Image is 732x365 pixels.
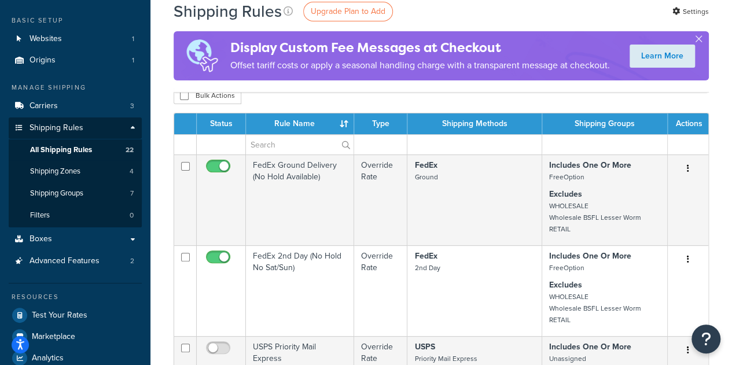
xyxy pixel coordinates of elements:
div: Resources [9,292,142,302]
strong: USPS [414,341,435,353]
th: Rule Name : activate to sort column ascending [246,113,354,134]
p: Offset tariff costs or apply a seasonal handling charge with a transparent message at checkout. [230,57,610,73]
div: Basic Setup [9,16,142,25]
span: Analytics [32,353,64,363]
a: Filters 0 [9,205,142,226]
input: Search [246,135,354,154]
span: Upgrade Plan to Add [311,5,385,17]
span: Marketplace [32,332,75,342]
a: Websites 1 [9,28,142,50]
strong: FedEx [414,250,437,262]
li: Origins [9,50,142,71]
td: FedEx 2nd Day (No Hold No Sat/Sun) [246,245,354,336]
a: Shipping Rules [9,117,142,139]
small: FreeOption [549,172,584,182]
span: 7 [130,189,134,198]
td: Override Rate [354,154,407,245]
a: Origins 1 [9,50,142,71]
span: Boxes [30,234,52,244]
th: Shipping Groups [542,113,668,134]
small: WHOLESALE Wholesale BSFL Lesser Worm RETAIL [549,292,641,325]
strong: Includes One Or More [549,341,631,353]
small: Priority Mail Express [414,353,477,364]
span: 3 [130,101,134,111]
small: Ground [414,172,437,182]
li: All Shipping Rules [9,139,142,161]
a: Shipping Groups 7 [9,183,142,204]
a: Shipping Zones 4 [9,161,142,182]
a: Learn More [630,45,695,68]
td: Override Rate [354,245,407,336]
li: Shipping Groups [9,183,142,204]
li: Advanced Features [9,250,142,272]
span: 4 [130,167,134,176]
strong: Excludes [549,279,582,291]
li: Carriers [9,95,142,117]
span: 22 [126,145,134,155]
li: Shipping Zones [9,161,142,182]
button: Bulk Actions [174,87,241,104]
span: Shipping Rules [30,123,83,133]
span: Advanced Features [30,256,100,266]
a: Marketplace [9,326,142,347]
small: Unassigned [549,353,586,364]
a: Test Your Rates [9,305,142,326]
small: WHOLESALE Wholesale BSFL Lesser Worm RETAIL [549,201,641,234]
strong: Includes One Or More [549,159,631,171]
span: Filters [30,211,50,220]
th: Actions [668,113,708,134]
span: Origins [30,56,56,65]
li: Websites [9,28,142,50]
th: Status [197,113,246,134]
a: Upgrade Plan to Add [303,2,393,21]
span: Shipping Groups [30,189,83,198]
td: FedEx Ground Delivery (No Hold Available) [246,154,354,245]
strong: FedEx [414,159,437,171]
a: Advanced Features 2 [9,250,142,272]
span: 0 [130,211,134,220]
span: Shipping Zones [30,167,80,176]
li: Filters [9,205,142,226]
span: 1 [132,34,134,44]
a: Settings [672,3,709,20]
strong: Includes One Or More [549,250,631,262]
small: FreeOption [549,263,584,273]
span: Websites [30,34,62,44]
h4: Display Custom Fee Messages at Checkout [230,38,610,57]
span: Test Your Rates [32,311,87,320]
div: Manage Shipping [9,83,142,93]
span: 2 [130,256,134,266]
strong: Excludes [549,188,582,200]
a: All Shipping Rules 22 [9,139,142,161]
span: All Shipping Rules [30,145,92,155]
span: Carriers [30,101,58,111]
li: Shipping Rules [9,117,142,227]
img: duties-banner-06bc72dcb5fe05cb3f9472aba00be2ae8eb53ab6f0d8bb03d382ba314ac3c341.png [174,31,230,80]
a: Boxes [9,228,142,250]
span: 1 [132,56,134,65]
th: Type [354,113,407,134]
small: 2nd Day [414,263,440,273]
th: Shipping Methods [407,113,542,134]
a: Carriers 3 [9,95,142,117]
button: Open Resource Center [691,325,720,353]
